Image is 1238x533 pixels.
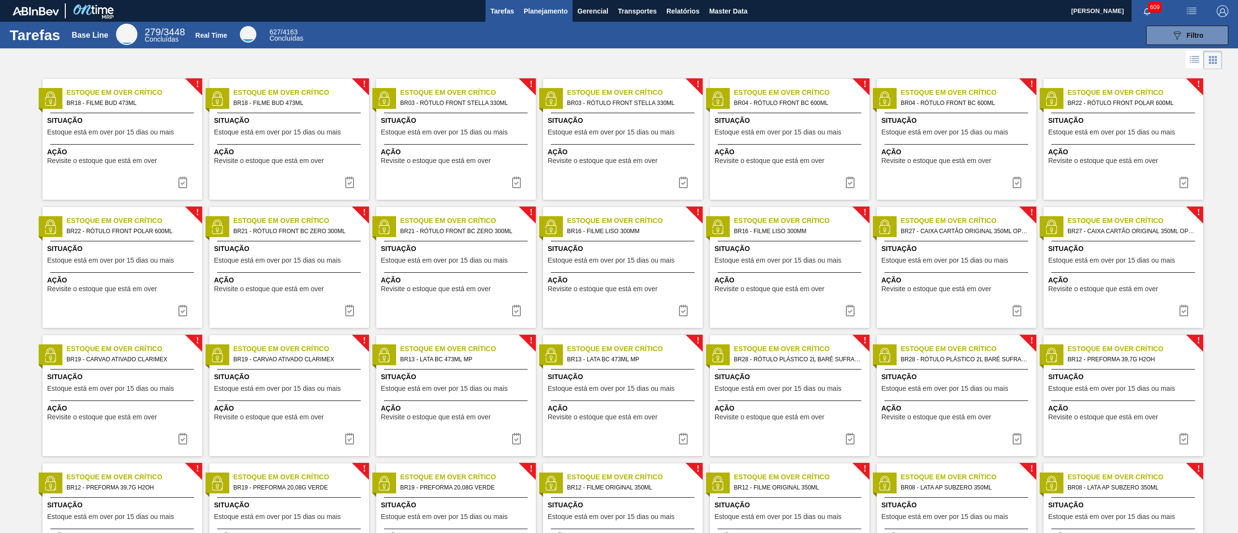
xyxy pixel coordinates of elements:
[363,337,366,344] span: !
[381,129,508,136] span: Estoque está em over por 15 dias ou mais
[715,275,867,285] span: Ação
[47,513,174,520] span: Estoque está em over por 15 dias ou mais
[214,257,341,264] span: Estoque está em over por 15 dias ou mais
[43,91,58,106] img: status
[839,429,862,448] div: Completar tarefa: 30279175
[210,220,224,234] img: status
[530,209,532,216] span: !
[882,257,1008,264] span: Estoque está em over por 15 dias ou mais
[195,31,227,39] div: Real Time
[1172,429,1195,448] button: icon-task complete
[171,173,194,192] button: icon-task complete
[1197,465,1200,473] span: !
[672,429,695,448] div: Completar tarefa: 30279174
[381,147,533,157] span: Ação
[678,433,689,444] img: icon-task complete
[47,275,200,285] span: Ação
[1187,31,1204,39] span: Filtro
[882,500,1034,510] span: Situação
[214,275,367,285] span: Ação
[1048,372,1201,382] span: Situação
[381,414,491,421] span: Revisite o estoque que está em over
[13,7,59,15] img: TNhmsLtSVTkK8tSr43FrP2fwEKptu5GPRR3wAAAABJRU5ErkJggg==
[1005,429,1029,448] div: Completar tarefa: 30279175
[177,433,189,444] img: icon-task complete
[171,301,194,320] div: Completar tarefa: 30279169
[377,220,391,234] img: status
[47,257,174,264] span: Estoque está em over por 15 dias ou mais
[400,472,536,482] span: Estoque em Over Crítico
[377,91,391,106] img: status
[338,301,361,320] button: icon-task complete
[116,24,137,45] div: Base Line
[234,344,369,354] span: Estoque em Over Crítico
[544,348,558,362] img: status
[1068,482,1195,493] span: BR08 - LATA AP SUBZERO 350ML
[1172,301,1195,320] button: icon-task complete
[47,285,157,293] span: Revisite o estoque que está em over
[381,157,491,164] span: Revisite o estoque que está em over
[672,173,695,192] button: icon-task complete
[1048,147,1201,157] span: Ação
[234,472,369,482] span: Estoque em Over Crítico
[672,429,695,448] button: icon-task complete
[505,173,528,192] button: icon-task complete
[214,285,324,293] span: Revisite o estoque que está em over
[377,348,391,362] img: status
[381,385,508,392] span: Estoque está em over por 15 dias ou mais
[177,177,189,188] img: icon-task complete
[839,429,862,448] button: icon-task complete
[1132,4,1163,18] button: Notificações
[400,226,528,237] span: BR21 - RÓTULO FRONT BC ZERO 300ML
[666,5,699,17] span: Relatórios
[400,216,536,226] span: Estoque em Over Crítico
[72,31,108,40] div: Base Line
[1068,216,1203,226] span: Estoque em Over Crítico
[734,472,870,482] span: Estoque em Over Crítico
[47,385,174,392] span: Estoque está em over por 15 dias ou mais
[901,216,1036,226] span: Estoque em Over Crítico
[715,129,841,136] span: Estoque está em over por 15 dias ou mais
[548,129,675,136] span: Estoque está em over por 15 dias ou mais
[145,27,161,37] span: 279
[1146,26,1228,45] button: Filtro
[863,337,866,344] span: !
[363,465,366,473] span: !
[511,305,522,316] img: icon-task complete
[1048,500,1201,510] span: Situação
[678,305,689,316] img: icon-task complete
[338,429,361,448] button: icon-task complete
[67,216,202,226] span: Estoque em Over Crítico
[47,157,157,164] span: Revisite o estoque que está em over
[214,513,341,520] span: Estoque está em over por 15 dias ou mais
[171,301,194,320] button: icon-task complete
[1172,429,1195,448] div: Completar tarefa: 30279176
[381,275,533,285] span: Ação
[214,385,341,392] span: Estoque está em over por 15 dias ou mais
[196,465,199,473] span: !
[577,5,608,17] span: Gerencial
[715,414,825,421] span: Revisite o estoque que está em over
[43,348,58,362] img: status
[734,354,862,365] span: BR28 - RÓTULO PLÁSTICO 2L BARÉ SUFRAMA AH
[381,500,533,510] span: Situação
[567,98,695,108] span: BR03 - RÓTULO FRONT STELLA 330ML
[548,275,700,285] span: Ação
[567,482,695,493] span: BR12 - FILME ORIGINAL 350ML
[696,465,699,473] span: !
[67,482,194,493] span: BR12 - PREFORMA 39,7G H2OH
[196,337,199,344] span: !
[1048,244,1201,254] span: Situação
[338,173,361,192] div: Completar tarefa: 30279166
[269,29,303,42] div: Real Time
[709,5,747,17] span: Master Data
[1186,5,1197,17] img: userActions
[47,147,200,157] span: Ação
[877,348,892,362] img: status
[1005,173,1029,192] div: Completar tarefa: 30279168
[1068,226,1195,237] span: BR27 - CAIXA CARTÃO ORIGINAL 350ML OPEN CORNER
[1048,129,1175,136] span: Estoque está em over por 15 dias ou mais
[1030,337,1033,344] span: !
[901,344,1036,354] span: Estoque em Over Crítico
[1186,51,1204,69] div: Visão em Lista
